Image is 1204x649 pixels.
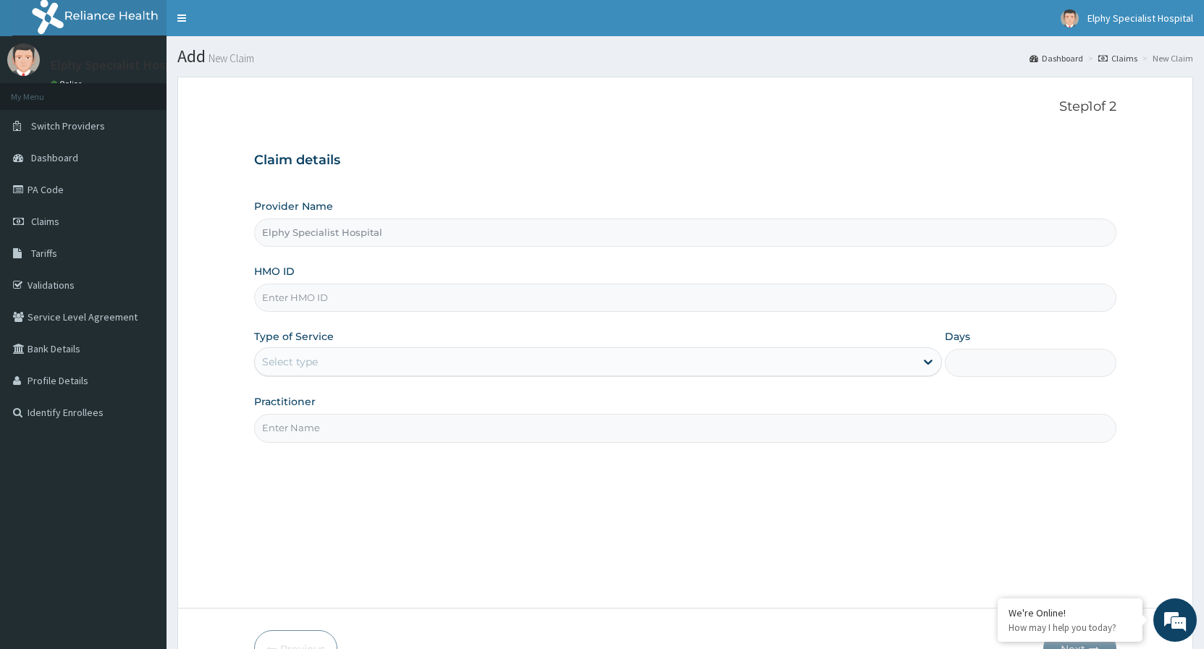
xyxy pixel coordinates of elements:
a: Claims [1098,52,1137,64]
p: How may I help you today? [1009,622,1132,634]
h3: Claim details [254,153,1116,169]
label: Type of Service [254,329,334,344]
span: Switch Providers [31,119,105,132]
input: Enter HMO ID [254,284,1116,312]
a: Online [51,79,85,89]
label: Days [945,329,970,344]
span: Elphy Specialist Hospital [1087,12,1193,25]
span: Claims [31,215,59,228]
div: Select type [262,355,318,369]
span: Tariffs [31,247,57,260]
span: Dashboard [31,151,78,164]
p: Elphy Specialist Hospital [51,59,191,72]
img: User Image [1061,9,1079,27]
label: HMO ID [254,264,295,279]
a: Dashboard [1030,52,1083,64]
li: New Claim [1139,52,1193,64]
img: User Image [7,43,40,76]
div: We're Online! [1009,606,1132,619]
h1: Add [177,47,1193,66]
label: Practitioner [254,394,316,409]
input: Enter Name [254,414,1116,442]
label: Provider Name [254,199,333,213]
p: Step 1 of 2 [254,99,1116,115]
small: New Claim [206,53,254,64]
